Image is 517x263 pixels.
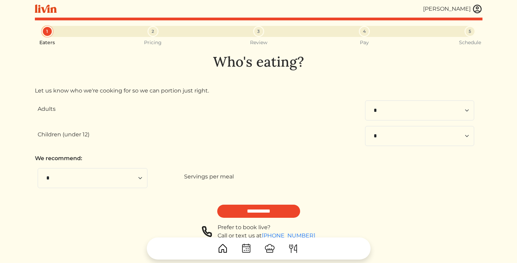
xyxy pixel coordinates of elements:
h1: Who's eating? [35,53,482,70]
small: Pay [360,40,369,46]
img: ChefHat-a374fb509e4f37eb0702ca99f5f64f3b6956810f32a249b33092029f8484b388.svg [264,243,275,254]
small: Pricing [144,40,162,46]
img: CalendarDots-5bcf9d9080389f2a281d69619e1c85352834be518fbc73d9501aef674afc0d57.svg [241,243,252,254]
img: ForkKnife-55491504ffdb50bab0c1e09e7649658475375261d09fd45db06cec23bce548bf.svg [288,243,299,254]
small: Review [250,40,267,46]
div: Prefer to book live? [218,223,315,232]
small: Eaters [39,40,55,46]
p: Let us know who we're cooking for so we can portion just right. [35,87,482,95]
img: user_account-e6e16d2ec92f44fc35f99ef0dc9cddf60790bfa021a6ecb1c896eb5d2907b31c.svg [472,4,482,14]
img: livin-logo-a0d97d1a881af30f6274990eb6222085a2533c92bbd1e4f22c21b4f0d0e3210c.svg [35,4,57,13]
div: [PERSON_NAME] [423,5,471,13]
span: 4 [363,28,366,35]
img: House-9bf13187bcbb5817f509fe5e7408150f90897510c4275e13d0d5fca38e0b5951.svg [217,243,228,254]
span: 2 [152,28,154,35]
p: We recommend: [35,154,482,163]
label: Servings per meal [184,173,234,181]
span: 3 [257,28,260,35]
span: 5 [469,28,471,35]
label: Children (under 12) [38,130,89,139]
small: Schedule [459,40,481,46]
span: 1 [46,28,48,35]
label: Adults [38,105,56,113]
img: phone-a8f1853615f4955a6c6381654e1c0f7430ed919b147d78756318837811cda3a7.svg [202,223,212,240]
div: Call or text us at [218,232,315,240]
